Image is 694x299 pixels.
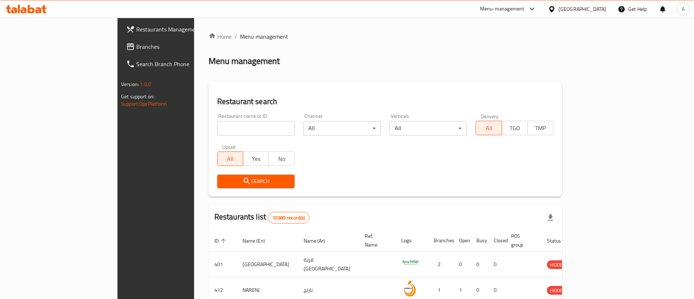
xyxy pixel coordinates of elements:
[298,252,359,277] td: قرية [GEOGRAPHIC_DATA]
[240,32,288,41] span: Menu management
[365,232,387,249] span: Ref. Name
[243,236,274,245] span: Name (En)
[237,252,298,277] td: [GEOGRAPHIC_DATA]
[488,252,505,277] td: 0
[220,154,240,164] span: All
[217,96,553,107] h2: Restaurant search
[120,38,234,55] a: Branches
[121,99,167,108] a: Support.OpsPlatform
[303,121,381,136] div: All
[136,42,228,51] span: Branches
[547,260,569,269] div: HIDDEN
[527,121,553,135] button: TMP
[214,236,228,245] span: ID
[223,177,289,186] span: Search
[136,25,228,34] span: Restaurants Management
[214,212,310,223] h2: Restaurants list
[390,121,467,136] div: All
[505,123,525,133] span: TGO
[401,254,419,272] img: Spicy Village
[209,32,562,41] nav: breadcrumb
[401,279,419,298] img: NARENJ
[217,151,243,166] button: All
[480,5,524,13] div: Menu-management
[428,252,453,277] td: 2
[531,123,551,133] span: TMP
[453,252,471,277] td: 0
[222,144,236,149] label: Upsell
[502,121,528,135] button: TGO
[481,114,499,119] label: Delivery
[269,151,295,166] button: No
[547,286,569,295] span: HIDDEN
[471,252,488,277] td: 0
[140,80,151,89] span: 1.0.0
[209,55,280,67] h2: Menu management
[547,236,570,245] span: Status
[121,92,154,101] span: Get support on:
[120,55,234,73] a: Search Branch Phone
[511,232,532,249] span: POS group
[682,5,685,13] span: A
[121,80,139,89] span: Version:
[488,230,505,252] th: Closed
[542,209,559,226] div: Export file
[235,32,237,41] li: /
[476,121,502,135] button: All
[136,60,228,68] span: Search Branch Phone
[268,212,309,223] div: Total records count
[217,121,295,136] input: Search for restaurant name or ID..
[243,151,269,166] button: Yes
[246,154,266,164] span: Yes
[428,230,453,252] th: Branches
[479,123,499,133] span: All
[217,175,295,188] button: Search
[272,154,292,164] span: No
[120,21,234,38] a: Restaurants Management
[304,236,334,245] span: Name (Ar)
[547,261,569,269] span: HIDDEN
[268,214,309,221] span: 10389 record(s)
[395,230,428,252] th: Logo
[453,230,471,252] th: Open
[471,230,488,252] th: Busy
[558,5,606,13] div: [GEOGRAPHIC_DATA]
